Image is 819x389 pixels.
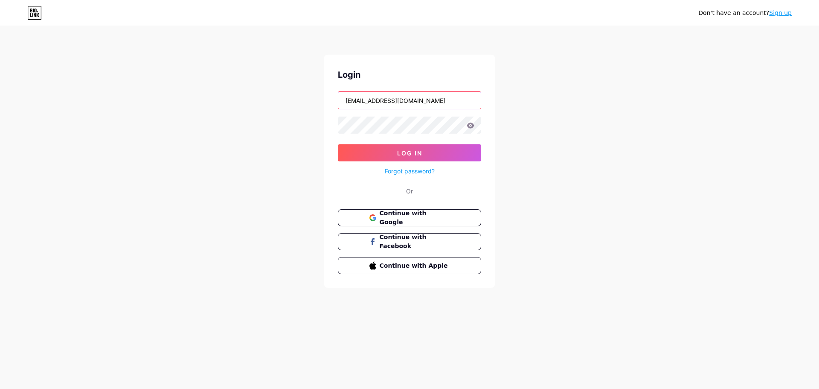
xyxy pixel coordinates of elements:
button: Continue with Apple [338,257,481,274]
span: Continue with Apple [380,261,450,270]
div: Don't have an account? [698,9,792,18]
button: Log In [338,144,481,161]
button: Continue with Google [338,209,481,226]
span: Continue with Google [380,209,450,227]
div: Login [338,68,481,81]
span: Log In [397,149,422,157]
div: Or [406,187,413,196]
a: Forgot password? [385,167,435,175]
input: Username [338,92,481,109]
span: Continue with Facebook [380,233,450,251]
a: Sign up [769,9,792,16]
button: Continue with Facebook [338,233,481,250]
